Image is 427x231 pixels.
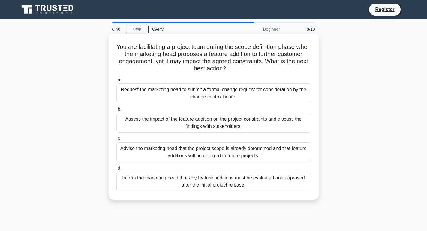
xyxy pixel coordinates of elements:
div: Advise the marketing head that the project scope is already determined and that feature additions... [116,142,311,162]
a: Register [371,6,398,13]
span: c. [118,136,121,141]
div: 8:40 [109,23,126,35]
div: 8/10 [284,23,319,35]
div: Inform the marketing head that any feature additions must be evaluated and approved after the ini... [116,172,311,191]
div: Assess the impact of the feature addition on the project constraints and discuss the findings wit... [116,113,311,133]
span: a. [118,77,122,82]
span: d. [118,165,122,170]
a: Stop [126,25,149,33]
h5: You are facilitating a project team during the scope definition phase when the marketing head pro... [116,43,311,73]
div: Beginner [231,23,284,35]
span: b. [118,106,122,112]
div: Request the marketing head to submit a formal change request for consideration by the change cont... [116,83,311,103]
div: CAPM [149,23,231,35]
